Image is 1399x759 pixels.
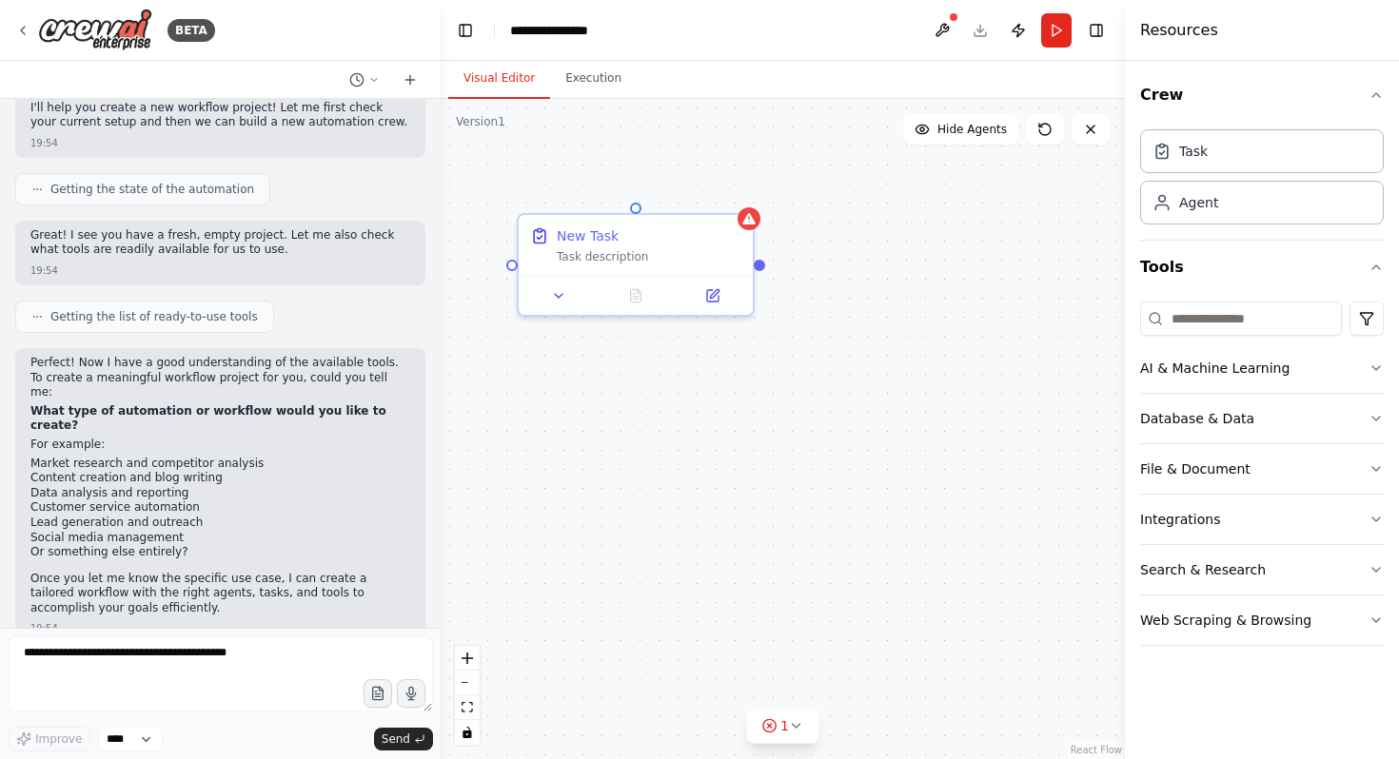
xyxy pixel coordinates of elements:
div: React Flow controls [455,646,480,745]
span: 1 [780,716,789,735]
button: Switch to previous chat [342,68,387,91]
button: zoom in [455,646,480,671]
button: Improve [8,727,90,751]
p: Perfect! Now I have a good understanding of the available tools. To create a meaningful workflow ... [30,356,410,400]
button: fit view [455,695,480,720]
button: Hide left sidebar [452,17,479,44]
p: I'll help you create a new workflow project! Let me first check your current setup and then we ca... [30,101,410,130]
button: Integrations [1140,495,1384,544]
p: For example: [30,438,410,453]
strong: What type of automation or workflow would you like to create? [30,404,386,433]
div: 19:54 [30,621,58,635]
button: Database & Data [1140,394,1384,443]
span: Getting the list of ready-to-use tools [50,309,258,324]
button: Execution [550,59,637,99]
li: Lead generation and outreach [30,516,410,531]
button: Hide right sidebar [1083,17,1110,44]
div: BETA [167,19,215,42]
div: New TaskTask description [517,213,755,317]
button: 1 [746,709,819,744]
div: Task [1179,142,1208,161]
button: Open in side panel [680,284,745,307]
div: Search & Research [1140,560,1266,579]
button: Click to speak your automation idea [397,679,425,708]
button: AI & Machine Learning [1140,343,1384,393]
button: File & Document [1140,444,1384,494]
button: Send [374,728,433,750]
span: Hide Agents [937,122,1007,137]
div: Database & Data [1140,409,1254,428]
button: Tools [1140,241,1384,294]
div: Crew [1140,122,1384,240]
li: Customer service automation [30,500,410,516]
button: No output available [596,284,677,307]
div: Task description [557,249,741,264]
div: New Task [557,226,619,245]
div: Agent [1179,193,1218,212]
span: Getting the state of the automation [50,182,254,197]
button: Visual Editor [448,59,550,99]
li: Content creation and blog writing [30,471,410,486]
li: Market research and competitor analysis [30,457,410,472]
div: Integrations [1140,510,1220,529]
nav: breadcrumb [510,21,608,40]
div: Tools [1140,294,1384,661]
span: Improve [35,731,82,747]
button: Search & Research [1140,545,1384,594]
div: 19:54 [30,136,58,150]
h4: Resources [1140,19,1218,42]
button: Start a new chat [395,68,425,91]
li: Or something else entirely? [30,545,410,560]
div: 19:54 [30,263,58,278]
div: AI & Machine Learning [1140,359,1290,378]
p: Once you let me know the specific use case, I can create a tailored workflow with the right agent... [30,572,410,616]
button: Upload files [364,679,392,708]
button: zoom out [455,671,480,695]
a: React Flow attribution [1071,745,1122,755]
div: Web Scraping & Browsing [1140,611,1311,630]
button: Hide Agents [903,114,1018,145]
div: Version 1 [456,114,505,129]
li: Social media management [30,531,410,546]
button: toggle interactivity [455,720,480,745]
button: Crew [1140,68,1384,122]
p: Great! I see you have a fresh, empty project. Let me also check what tools are readily available ... [30,228,410,258]
span: Send [382,731,410,747]
button: Web Scraping & Browsing [1140,595,1384,645]
img: Logo [38,9,152,51]
li: Data analysis and reporting [30,486,410,501]
div: File & Document [1140,459,1251,478]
